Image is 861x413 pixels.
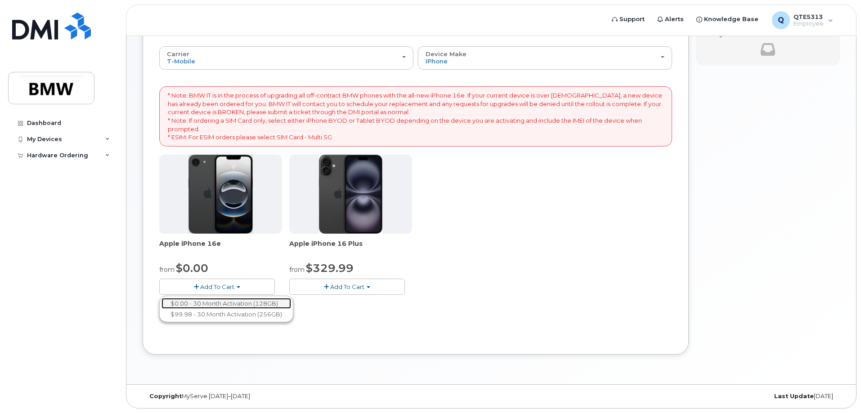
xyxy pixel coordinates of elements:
span: Alerts [665,15,684,24]
span: $329.99 [306,262,354,275]
span: Device Make [426,50,466,58]
div: QTE5313 [766,11,839,29]
img: iphone_16_plus.png [319,155,382,234]
div: MyServe [DATE]–[DATE] [143,393,375,400]
a: Support [605,10,651,28]
button: Carrier T-Mobile [159,46,413,70]
span: Carrier [167,50,189,58]
span: $0.00 [176,262,208,275]
span: T-Mobile [167,58,195,65]
button: Add To Cart [159,279,275,294]
strong: Copyright [149,393,182,400]
div: [DATE] [607,393,840,400]
span: Add To Cart [200,283,234,290]
a: Knowledge Base [690,10,765,28]
span: Support [619,15,645,24]
a: $0.00 - 30 Month Activation (128GB) [161,298,291,309]
span: iPhone [426,58,448,65]
iframe: Messenger Launcher [822,374,854,406]
img: iphone16e.png [188,155,253,234]
a: Alerts [651,10,690,28]
strong: Last Update [774,393,814,400]
div: Apple iPhone 16 Plus [289,239,412,257]
span: Add To Cart [330,283,364,290]
small: from [289,266,305,274]
button: Add To Cart [289,279,405,294]
div: Apple iPhone 16e [159,239,282,257]
a: $99.98 - 30 Month Activation (256GB) [161,309,291,320]
span: Knowledge Base [704,15,758,24]
p: * Note: BMW IT is in the process of upgrading all off-contract BMW phones with the all-new iPhone... [168,91,664,141]
span: Employee [794,20,824,27]
span: Q [778,15,784,26]
small: from [159,266,175,274]
span: QTE5313 [794,13,824,20]
button: Device Make iPhone [418,46,672,70]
